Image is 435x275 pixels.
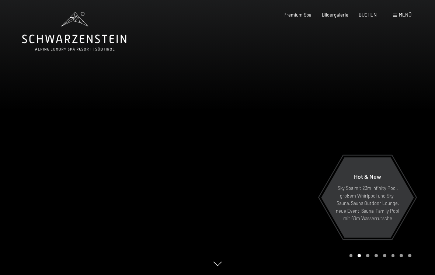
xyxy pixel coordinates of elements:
[408,254,411,257] div: Carousel Page 8
[335,184,400,222] p: Sky Spa mit 23m Infinity Pool, großem Whirlpool und Sky-Sauna, Sauna Outdoor Lounge, neue Event-S...
[391,254,395,257] div: Carousel Page 6
[366,254,369,257] div: Carousel Page 3
[349,254,353,257] div: Carousel Page 1
[399,12,411,18] span: Menü
[322,12,348,18] a: Bildergalerie
[321,157,414,238] a: Hot & New Sky Spa mit 23m Infinity Pool, großem Whirlpool und Sky-Sauna, Sauna Outdoor Lounge, ne...
[358,254,361,257] div: Carousel Page 2 (Current Slide)
[347,254,411,257] div: Carousel Pagination
[359,12,377,18] a: BUCHEN
[375,254,378,257] div: Carousel Page 4
[354,173,381,180] span: Hot & New
[383,254,386,257] div: Carousel Page 5
[283,12,312,18] a: Premium Spa
[400,254,403,257] div: Carousel Page 7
